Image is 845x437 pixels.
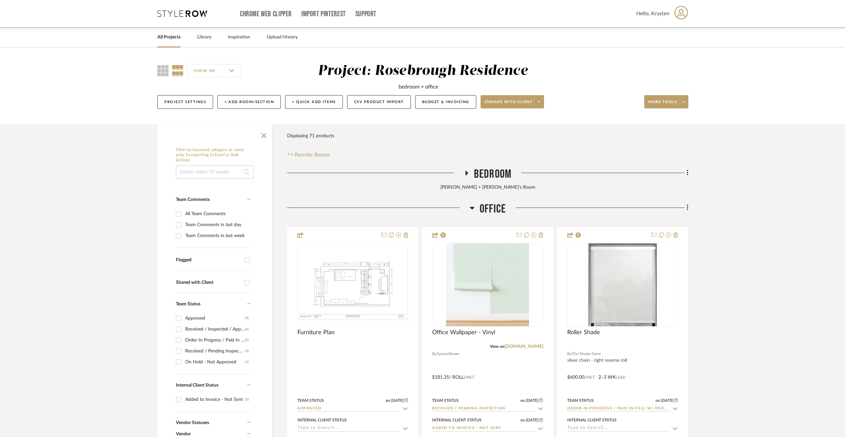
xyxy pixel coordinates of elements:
button: Share with client [481,95,544,108]
span: Reorder Rooms [295,151,330,159]
div: Received / Inspected / Approved [185,324,245,335]
span: Furniture Plan [297,329,335,336]
input: Type to Search… [297,406,400,412]
span: Vendor Statuses [176,420,209,425]
a: All Projects [157,33,181,42]
span: Team Comments [176,197,210,202]
div: Displaying 71 products [287,129,334,143]
a: Support [355,11,376,17]
button: CSV Product Import [347,95,411,109]
span: Roller Shade [567,329,600,336]
button: More tools [644,95,688,108]
div: Internal Client Status [432,417,482,423]
input: Type to Search… [432,406,535,412]
div: Approved [185,313,245,324]
div: Team Status [567,398,594,404]
button: + Add Room/Section [217,95,281,109]
div: (3) [245,346,249,356]
span: Internal Client Status [176,383,218,388]
div: On Hold - Not Approved [185,357,245,367]
span: The Shade Store [572,351,601,357]
button: Reorder Rooms [287,151,330,159]
a: Library [197,33,211,42]
button: Budget & Invoicing [415,95,476,109]
div: Received / Pending Inspection [185,346,245,356]
span: Team Status [176,302,200,306]
button: Close [257,128,270,141]
span: Office [480,202,506,216]
span: [DATE] [390,398,405,403]
img: Office Wallpaper - Vinyl [446,243,529,326]
span: More tools [648,99,677,109]
span: on [655,399,660,403]
input: Search within 71 results [176,165,254,179]
a: [DOMAIN_NAME] [504,344,543,349]
div: (9) [245,313,249,324]
span: on [520,399,525,403]
a: Import Pinterest [301,11,346,17]
div: bedroom + office [399,83,438,91]
span: Bedroom [474,167,511,181]
span: Hello, Krysten [636,10,669,18]
div: Order In Progress / Paid In Full w/ Freight, No Balance due [185,335,245,345]
div: Project: Rosebrough Residence [318,64,528,78]
div: Internal Client Status [567,417,617,423]
input: Type to Search… [297,425,400,432]
div: (1) [245,357,249,367]
div: Internal Client Status [297,417,347,423]
img: Roller Shade [588,243,657,326]
div: [PERSON_NAME] + [PERSON_NAME]'s Room [287,184,688,191]
button: Project Settings [157,95,213,109]
img: Furniture Plan [298,249,408,320]
div: All Team Comments [185,209,249,219]
span: View on [490,344,504,348]
input: Type to Search… [567,406,670,412]
span: Office Wallpaper - Vinyl [432,329,495,336]
div: Team Status [432,398,459,404]
div: Flagged [176,257,241,263]
div: Shared with Client [176,280,241,285]
div: Added to Invoice - Not Sent [185,394,245,405]
div: Team Status [297,398,324,404]
a: Inspiration [228,33,250,42]
div: (5) [245,394,249,405]
span: Spoonflower [437,351,459,357]
span: By [567,351,572,357]
a: Upload History [267,33,298,42]
span: [DATE] [525,398,539,403]
input: Type to Search… [567,425,670,432]
span: Vendor [176,432,191,436]
span: By [432,351,437,357]
div: Team Comments in last day [185,219,249,230]
input: Type to Search… [432,425,535,432]
div: Team Comments in last week [185,230,249,241]
span: on [386,399,390,403]
h6: Filter by keyword, category or name prior to exporting to Excel or Bulk Actions [176,148,254,163]
a: Chrome Web Clipper [240,11,292,17]
span: [DATE] [525,418,539,422]
span: Share with client [485,99,533,109]
button: + Quick Add Items [285,95,343,109]
div: (5) [245,335,249,345]
span: [DATE] [660,398,674,403]
span: on [520,418,525,422]
div: (6) [245,324,249,335]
